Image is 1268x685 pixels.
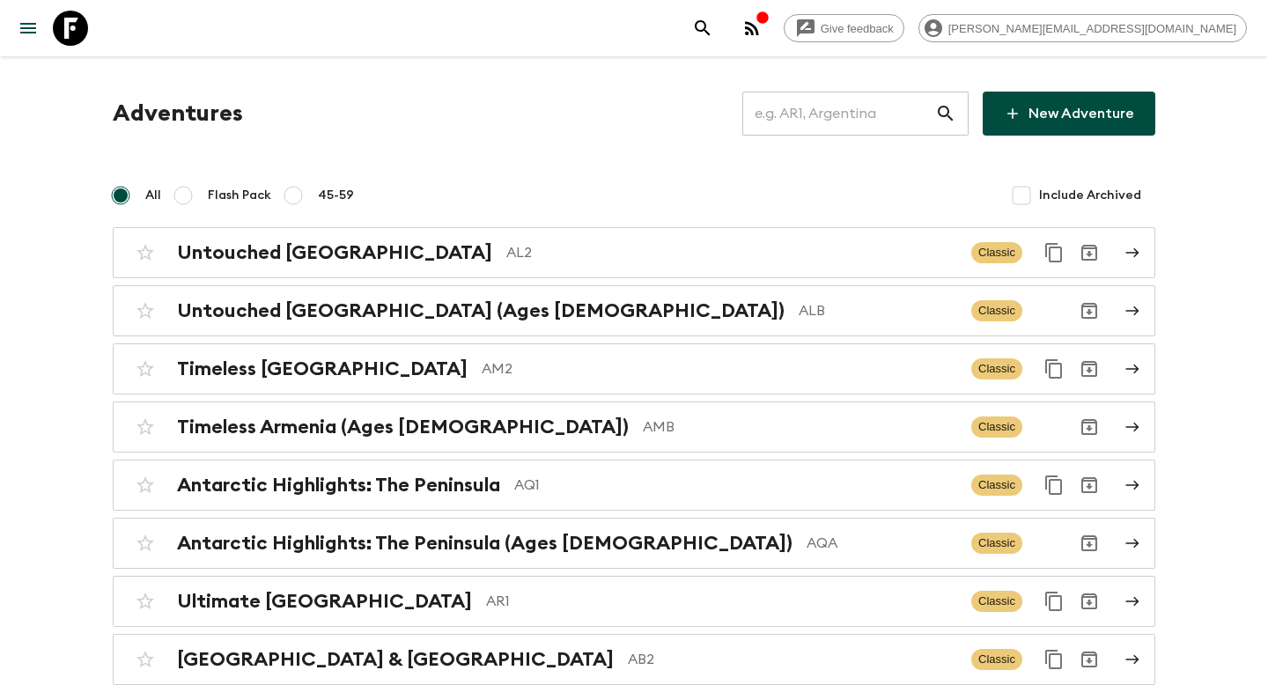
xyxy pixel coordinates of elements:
[971,649,1022,670] span: Classic
[113,634,1155,685] a: [GEOGRAPHIC_DATA] & [GEOGRAPHIC_DATA]AB2ClassicDuplicate for 45-59Archive
[1072,351,1107,387] button: Archive
[514,475,957,496] p: AQ1
[177,648,614,671] h2: [GEOGRAPHIC_DATA] & [GEOGRAPHIC_DATA]
[918,14,1247,42] div: [PERSON_NAME][EMAIL_ADDRESS][DOMAIN_NAME]
[177,357,468,380] h2: Timeless [GEOGRAPHIC_DATA]
[971,533,1022,554] span: Classic
[113,576,1155,627] a: Ultimate [GEOGRAPHIC_DATA]AR1ClassicDuplicate for 45-59Archive
[1072,293,1107,328] button: Archive
[983,92,1155,136] a: New Adventure
[177,299,785,322] h2: Untouched [GEOGRAPHIC_DATA] (Ages [DEMOGRAPHIC_DATA])
[971,591,1022,612] span: Classic
[1036,351,1072,387] button: Duplicate for 45-59
[971,242,1022,263] span: Classic
[145,187,161,204] span: All
[1072,584,1107,619] button: Archive
[113,343,1155,394] a: Timeless [GEOGRAPHIC_DATA]AM2ClassicDuplicate for 45-59Archive
[177,241,492,264] h2: Untouched [GEOGRAPHIC_DATA]
[971,300,1022,321] span: Classic
[1072,409,1107,445] button: Archive
[784,14,904,42] a: Give feedback
[1072,642,1107,677] button: Archive
[939,22,1246,35] span: [PERSON_NAME][EMAIL_ADDRESS][DOMAIN_NAME]
[1036,468,1072,503] button: Duplicate for 45-59
[1072,235,1107,270] button: Archive
[1036,235,1072,270] button: Duplicate for 45-59
[177,474,500,497] h2: Antarctic Highlights: The Peninsula
[1072,526,1107,561] button: Archive
[807,533,957,554] p: AQA
[643,416,957,438] p: AMB
[11,11,46,46] button: menu
[177,590,472,613] h2: Ultimate [GEOGRAPHIC_DATA]
[177,532,792,555] h2: Antarctic Highlights: The Peninsula (Ages [DEMOGRAPHIC_DATA])
[685,11,720,46] button: search adventures
[1072,468,1107,503] button: Archive
[971,358,1022,379] span: Classic
[506,242,957,263] p: AL2
[628,649,957,670] p: AB2
[113,227,1155,278] a: Untouched [GEOGRAPHIC_DATA]AL2ClassicDuplicate for 45-59Archive
[113,460,1155,511] a: Antarctic Highlights: The PeninsulaAQ1ClassicDuplicate for 45-59Archive
[113,518,1155,569] a: Antarctic Highlights: The Peninsula (Ages [DEMOGRAPHIC_DATA])AQAClassicArchive
[1036,642,1072,677] button: Duplicate for 45-59
[113,285,1155,336] a: Untouched [GEOGRAPHIC_DATA] (Ages [DEMOGRAPHIC_DATA])ALBClassicArchive
[113,401,1155,453] a: Timeless Armenia (Ages [DEMOGRAPHIC_DATA])AMBClassicArchive
[318,187,354,204] span: 45-59
[177,416,629,438] h2: Timeless Armenia (Ages [DEMOGRAPHIC_DATA])
[482,358,957,379] p: AM2
[799,300,957,321] p: ALB
[971,475,1022,496] span: Classic
[1039,187,1141,204] span: Include Archived
[811,22,903,35] span: Give feedback
[486,591,957,612] p: AR1
[971,416,1022,438] span: Classic
[1036,584,1072,619] button: Duplicate for 45-59
[742,89,935,138] input: e.g. AR1, Argentina
[208,187,271,204] span: Flash Pack
[113,96,243,131] h1: Adventures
